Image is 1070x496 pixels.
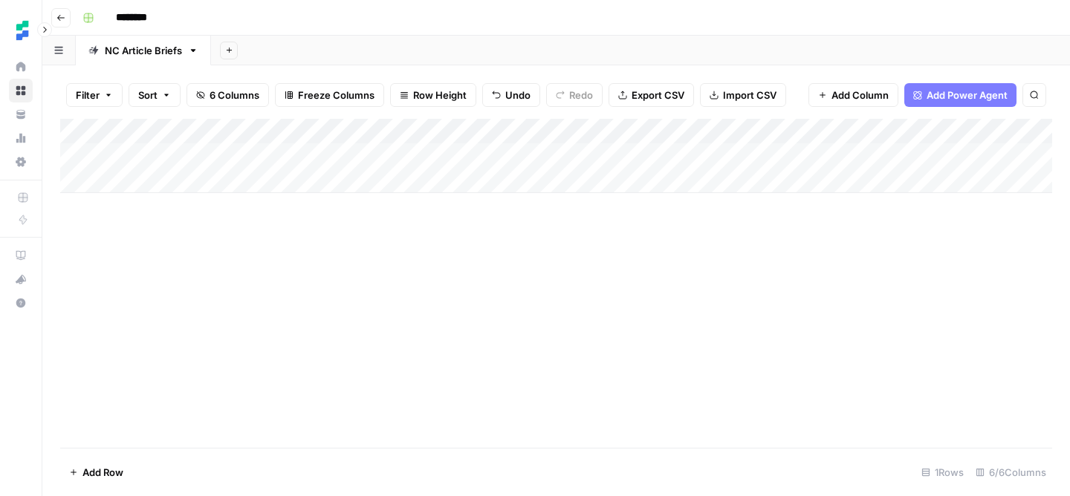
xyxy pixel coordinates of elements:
span: Add Row [82,465,123,480]
a: NC Article Briefs [76,36,211,65]
button: Add Column [808,83,898,107]
span: Add Column [831,88,889,102]
div: What's new? [10,268,32,290]
span: Freeze Columns [298,88,374,102]
button: Undo [482,83,540,107]
a: AirOps Academy [9,244,33,267]
button: Help + Support [9,291,33,315]
div: NC Article Briefs [105,43,182,58]
a: Your Data [9,102,33,126]
img: Ten Speed Logo [9,17,36,44]
span: Import CSV [723,88,776,102]
span: 6 Columns [210,88,259,102]
div: 1 Rows [915,460,970,484]
button: Import CSV [700,83,786,107]
div: 6/6 Columns [970,460,1052,484]
button: Export CSV [609,83,694,107]
span: Filter [76,88,100,102]
button: 6 Columns [187,83,269,107]
button: Workspace: Ten Speed [9,12,33,49]
button: Filter [66,83,123,107]
button: Row Height [390,83,476,107]
button: What's new? [9,267,33,291]
button: Add Power Agent [904,83,1016,107]
a: Home [9,55,33,79]
button: Add Row [60,460,132,484]
span: Export CSV [632,88,684,102]
a: Browse [9,79,33,102]
span: Add Power Agent [927,88,1008,102]
span: Redo [569,88,593,102]
span: Sort [138,88,158,102]
button: Sort [129,83,181,107]
span: Undo [505,88,531,102]
a: Usage [9,126,33,150]
button: Freeze Columns [275,83,384,107]
button: Redo [546,83,603,107]
span: Row Height [413,88,467,102]
a: Settings [9,150,33,174]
